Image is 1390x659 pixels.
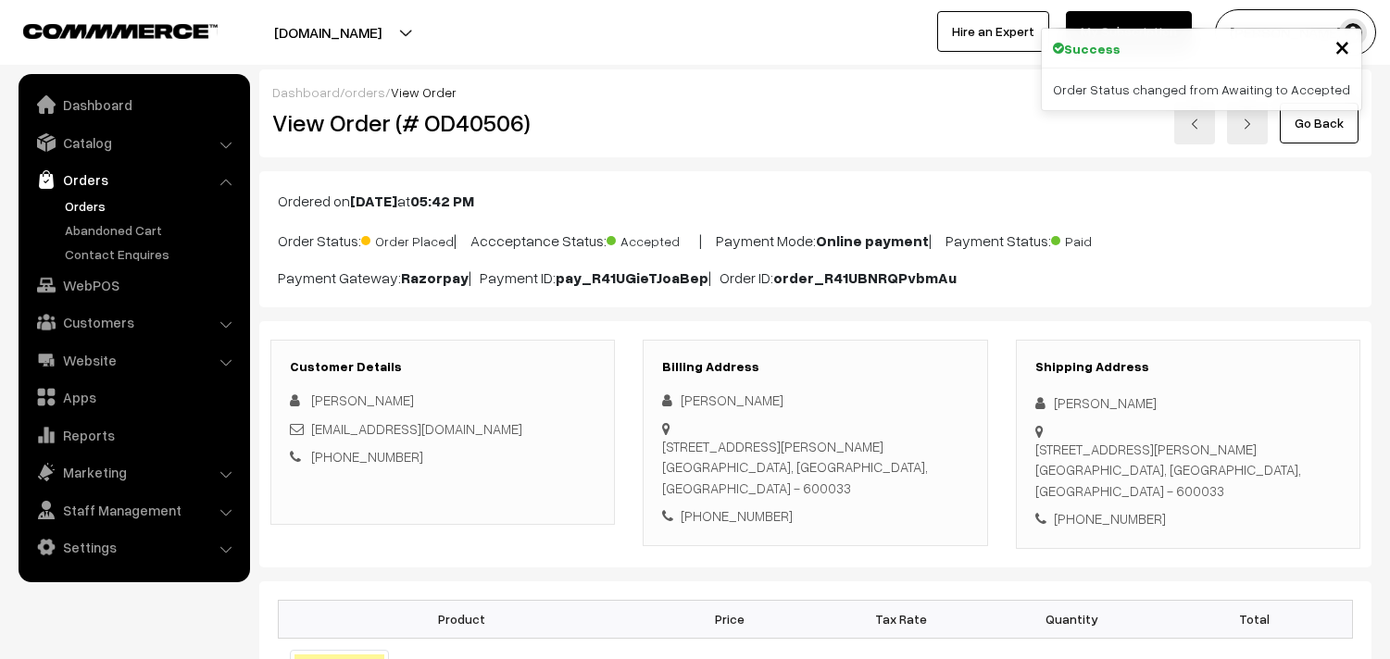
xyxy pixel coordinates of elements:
th: Quantity [986,600,1158,638]
p: Order Status: | Accceptance Status: | Payment Mode: | Payment Status: [278,227,1353,252]
a: Reports [23,418,244,452]
button: [DOMAIN_NAME] [209,9,446,56]
div: [PERSON_NAME] [1035,392,1341,414]
a: Settings [23,530,244,564]
strong: Success [1064,39,1121,58]
div: [PHONE_NUMBER] [1035,508,1341,529]
span: Order Placed [361,227,454,251]
a: orders [344,84,385,100]
button: Close [1334,32,1350,60]
span: Paid [1051,227,1144,251]
div: Order Status changed from Awaiting to Accepted [1042,68,1361,110]
a: Dashboard [272,84,340,100]
b: 05:42 PM [410,192,474,210]
span: Accepted [607,227,699,251]
a: Website [23,343,244,377]
a: Marketing [23,455,244,489]
a: Orders [23,163,244,196]
b: order_R41UBNRQPvbmAu [773,268,957,287]
b: Razorpay [401,268,469,287]
div: [PHONE_NUMBER] [662,505,968,527]
a: Contact Enquires [60,244,244,264]
th: Tax Rate [815,600,986,638]
a: Orders [60,196,244,216]
a: Catalog [23,126,244,159]
div: [STREET_ADDRESS][PERSON_NAME] [GEOGRAPHIC_DATA], [GEOGRAPHIC_DATA], [GEOGRAPHIC_DATA] - 600033 [662,436,968,499]
th: Total [1158,600,1353,638]
div: / / [272,82,1359,102]
a: COMMMERCE [23,19,185,41]
b: [DATE] [350,192,397,210]
button: [PERSON_NAME] s… [1215,9,1376,56]
a: My Subscription [1066,11,1192,52]
img: right-arrow.png [1242,118,1253,130]
h3: Shipping Address [1035,359,1341,375]
p: Ordered on at [278,190,1353,212]
a: Go Back [1280,103,1359,143]
b: Online payment [816,231,929,250]
img: user [1339,19,1367,46]
a: WebPOS [23,268,244,302]
a: [PHONE_NUMBER] [311,448,423,465]
div: [PERSON_NAME] [662,390,968,411]
div: [STREET_ADDRESS][PERSON_NAME] [GEOGRAPHIC_DATA], [GEOGRAPHIC_DATA], [GEOGRAPHIC_DATA] - 600033 [1035,439,1341,502]
b: pay_R41UGieTJoaBep [556,268,708,287]
span: View Order [391,84,457,100]
a: Dashboard [23,88,244,121]
p: Payment Gateway: | Payment ID: | Order ID: [278,267,1353,289]
th: Product [279,600,645,638]
th: Price [645,600,816,638]
img: left-arrow.png [1189,118,1200,130]
span: [PERSON_NAME] [311,392,414,408]
a: Abandoned Cart [60,220,244,240]
a: Staff Management [23,493,244,527]
a: Customers [23,305,244,339]
a: Apps [23,380,244,414]
h2: View Order (# OD40506) [272,108,616,137]
h3: Customer Details [290,359,595,375]
h3: Billing Address [662,359,968,375]
a: Hire an Expert [937,11,1049,52]
a: [EMAIL_ADDRESS][DOMAIN_NAME] [311,420,522,437]
img: COMMMERCE [23,24,218,38]
span: × [1334,29,1350,63]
